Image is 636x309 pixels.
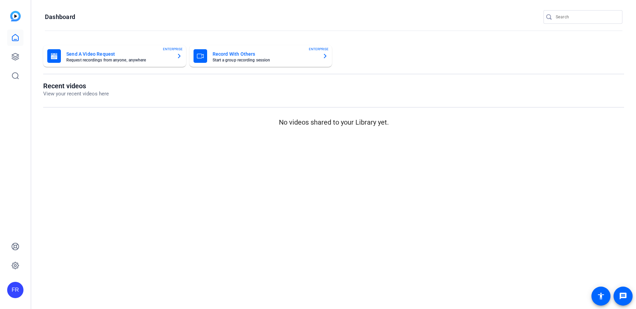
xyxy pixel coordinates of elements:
mat-icon: accessibility [597,292,605,300]
mat-card-subtitle: Start a group recording session [213,58,317,62]
button: Record With OthersStart a group recording sessionENTERPRISE [189,45,332,67]
mat-card-subtitle: Request recordings from anyone, anywhere [66,58,171,62]
mat-icon: message [619,292,627,300]
p: No videos shared to your Library yet. [43,117,624,127]
img: blue-gradient.svg [10,11,21,21]
mat-card-title: Record With Others [213,50,317,58]
p: View your recent videos here [43,90,109,98]
span: ENTERPRISE [309,47,329,52]
h1: Recent videos [43,82,109,90]
input: Search [556,13,617,21]
button: Send A Video RequestRequest recordings from anyone, anywhereENTERPRISE [43,45,186,67]
mat-card-title: Send A Video Request [66,50,171,58]
h1: Dashboard [45,13,75,21]
div: FR [7,282,23,298]
span: ENTERPRISE [163,47,183,52]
